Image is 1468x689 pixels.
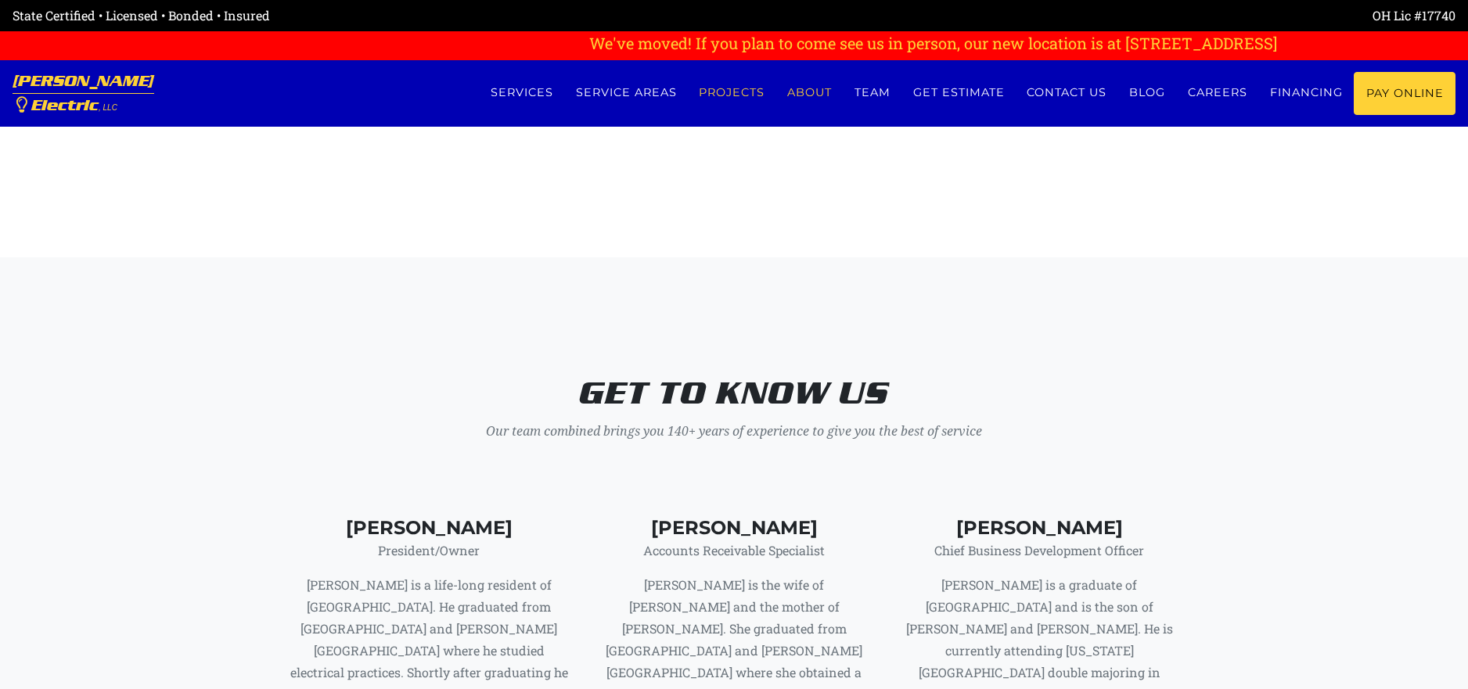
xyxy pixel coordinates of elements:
[479,72,564,113] a: Services
[288,517,570,540] h4: [PERSON_NAME]
[593,540,875,562] p: Accounts Receivable Specialist
[1016,72,1118,113] a: Contact us
[1118,72,1177,113] a: Blog
[13,60,154,127] a: [PERSON_NAME] Electric, LLC
[593,517,875,540] h4: [PERSON_NAME]
[898,540,1180,562] p: Chief Business Development Officer
[300,424,1168,439] h3: Our team combined brings you 140+ years of experience to give you the best of service
[288,540,570,562] p: President/Owner
[564,72,688,113] a: Service Areas
[1354,72,1455,115] a: Pay Online
[734,6,1455,25] div: OH Lic #17740
[99,103,117,112] span: , LLC
[776,72,844,113] a: About
[844,72,902,113] a: Team
[898,517,1180,540] h4: [PERSON_NAME]
[300,375,1168,412] h2: Get to know us
[1177,72,1259,113] a: Careers
[901,72,1016,113] a: Get estimate
[688,72,776,113] a: Projects
[1258,72,1354,113] a: Financing
[13,6,734,25] div: State Certified • Licensed • Bonded • Insured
